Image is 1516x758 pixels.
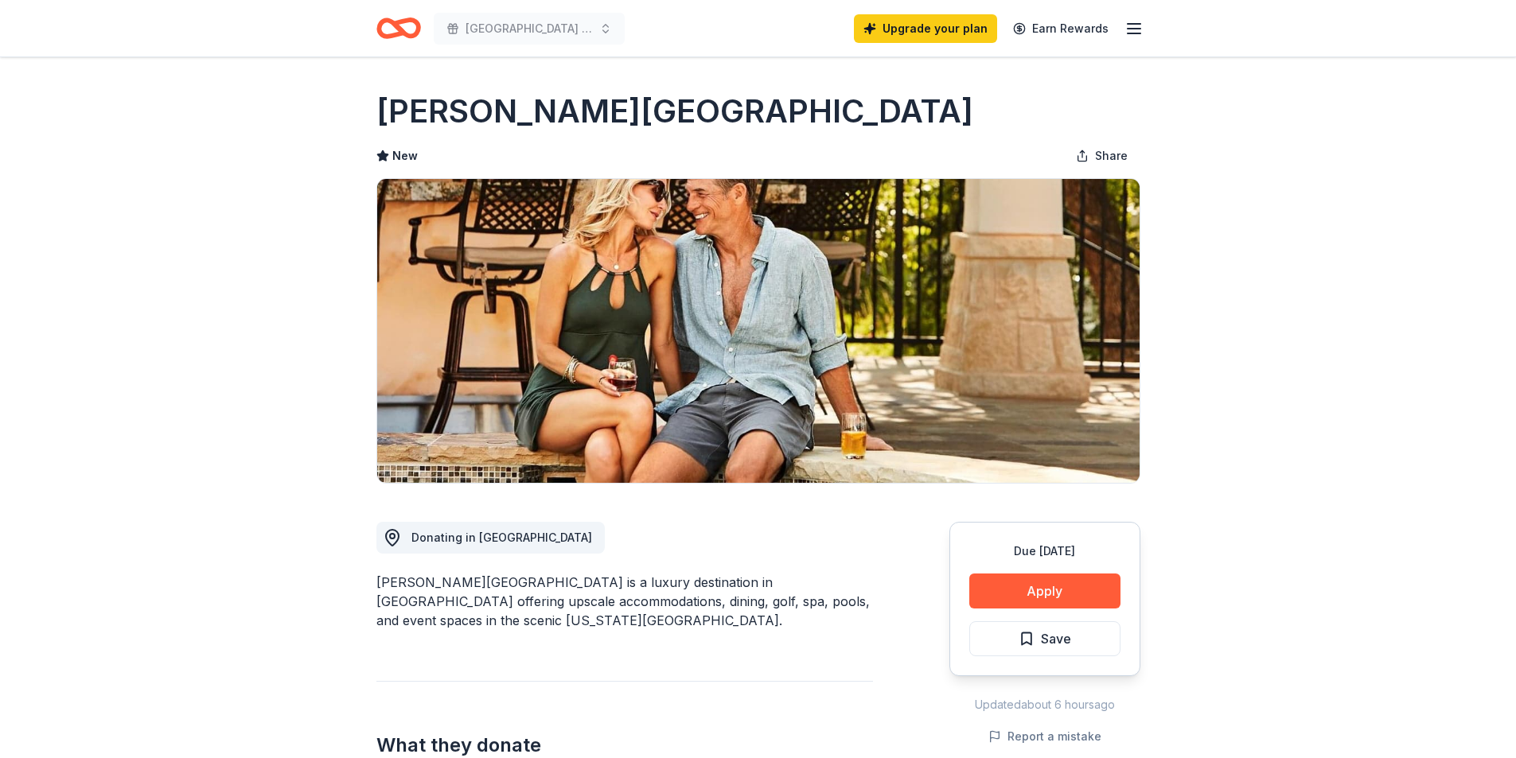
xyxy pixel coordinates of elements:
[411,531,592,544] span: Donating in [GEOGRAPHIC_DATA]
[949,695,1140,714] div: Updated about 6 hours ago
[1004,14,1118,43] a: Earn Rewards
[1063,140,1140,172] button: Share
[969,573,1120,608] button: Apply
[377,179,1140,483] img: Image for La Cantera Resort & Spa
[376,733,873,758] h2: What they donate
[1095,146,1128,165] span: Share
[376,573,873,630] div: [PERSON_NAME][GEOGRAPHIC_DATA] is a luxury destination in [GEOGRAPHIC_DATA] offering upscale acco...
[1041,628,1071,649] span: Save
[969,542,1120,561] div: Due [DATE]
[466,19,593,38] span: [GEOGRAPHIC_DATA] year 25-26
[854,14,997,43] a: Upgrade your plan
[376,10,421,47] a: Home
[434,13,625,45] button: [GEOGRAPHIC_DATA] year 25-26
[376,89,973,134] h1: [PERSON_NAME][GEOGRAPHIC_DATA]
[969,621,1120,656] button: Save
[988,727,1101,746] button: Report a mistake
[392,146,418,165] span: New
